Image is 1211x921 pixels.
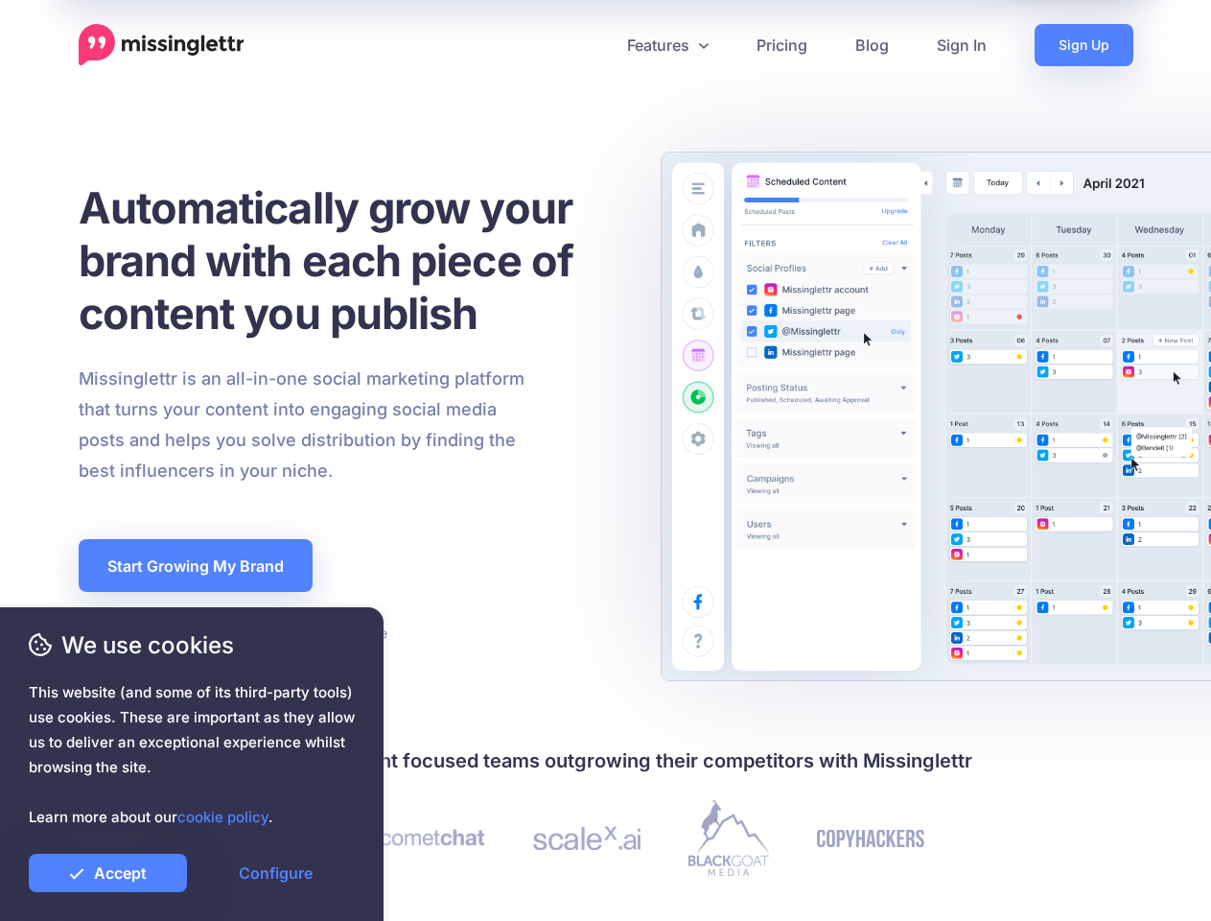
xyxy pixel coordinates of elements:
[29,680,355,830] span: This website (and some of its third-party tools) use cookies. These are important as they allow u...
[197,854,355,892] a: Configure
[29,854,187,892] a: Accept
[79,364,525,486] p: Missinglettr is an all-in-one social marketing platform that turns your content into engaging soc...
[79,745,1133,776] h4: Join 30,000+ creators and content focused teams outgrowing their competitors with Missinglettr
[603,24,733,66] a: Features
[79,24,245,66] a: Home
[733,24,831,66] a: Pricing
[79,539,313,592] a: Start Growing My Brand
[29,628,355,662] span: We use cookies
[1035,24,1133,66] a: Sign Up
[177,808,268,826] a: cookie policy
[831,24,913,66] a: Blog
[913,24,1011,66] a: Sign In
[79,181,620,340] h1: Automatically grow your brand with each piece of content you publish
